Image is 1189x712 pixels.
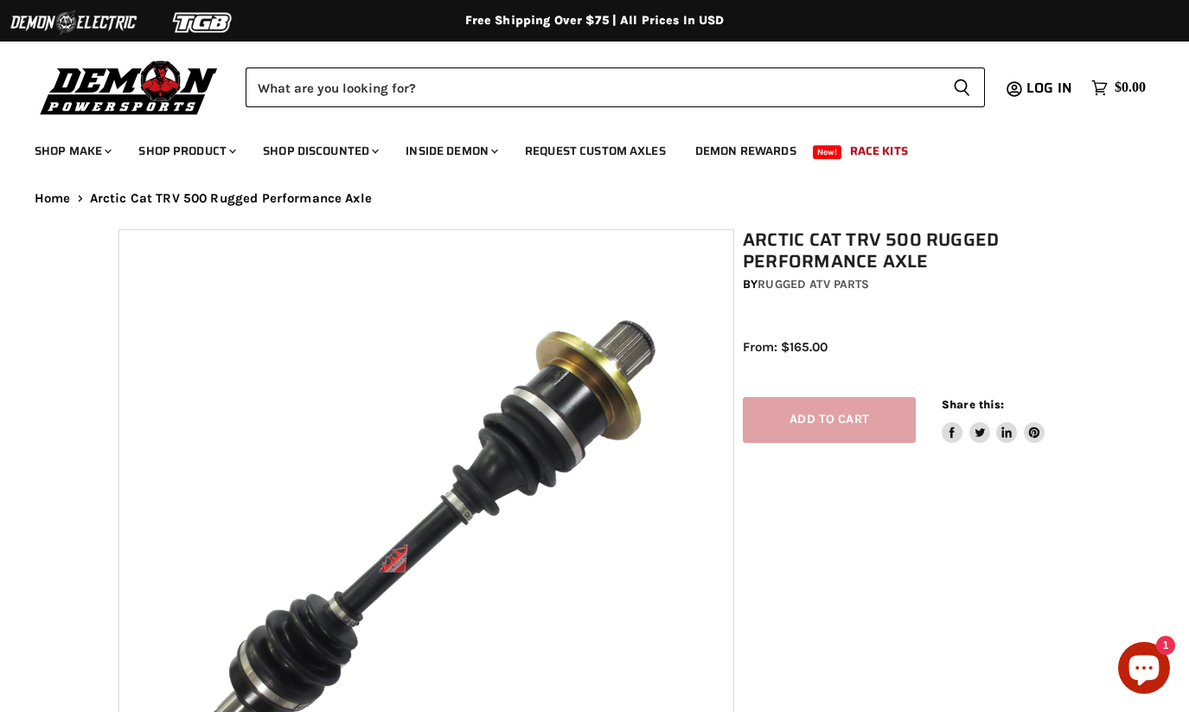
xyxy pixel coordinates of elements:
[1113,642,1175,698] inbox-online-store-chat: Shopify online store chat
[22,133,122,169] a: Shop Make
[125,133,246,169] a: Shop Product
[942,397,1045,443] aside: Share this:
[35,191,71,206] a: Home
[1115,80,1146,96] span: $0.00
[9,6,138,39] img: Demon Electric Logo 2
[90,191,372,206] span: Arctic Cat TRV 500 Rugged Performance Axle
[1026,77,1072,99] span: Log in
[682,133,809,169] a: Demon Rewards
[1019,80,1083,96] a: Log in
[743,275,1079,294] div: by
[1083,75,1154,100] a: $0.00
[22,126,1141,169] ul: Main menu
[758,277,869,292] a: Rugged ATV Parts
[813,145,842,159] span: New!
[743,229,1079,273] h1: Arctic Cat TRV 500 Rugged Performance Axle
[942,398,1004,411] span: Share this:
[939,67,985,107] button: Search
[246,67,985,107] form: Product
[138,6,268,39] img: TGB Logo 2
[743,339,828,355] span: From: $165.00
[35,56,224,118] img: Demon Powersports
[393,133,508,169] a: Inside Demon
[837,133,921,169] a: Race Kits
[512,133,679,169] a: Request Custom Axles
[246,67,939,107] input: Search
[250,133,389,169] a: Shop Discounted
